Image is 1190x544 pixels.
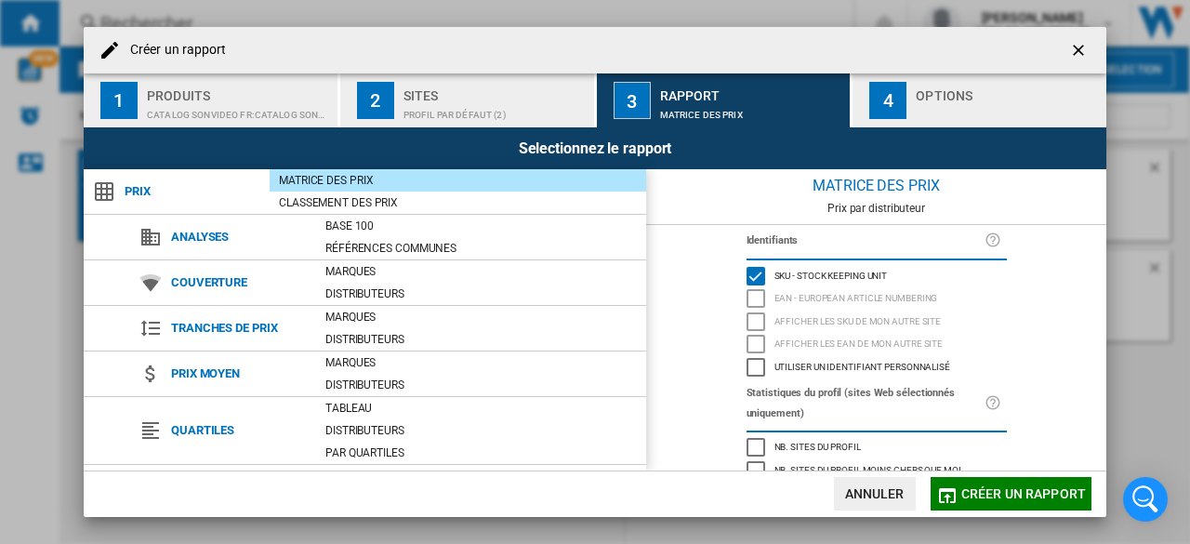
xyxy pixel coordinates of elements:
[747,310,1007,333] md-checkbox: Afficher les SKU de mon autre site
[162,224,316,250] span: Analyses
[747,287,1007,311] md-checkbox: EAN - European Article Numbering
[115,179,270,205] span: Prix
[774,268,888,281] span: SKU - Stock Keeping Unit
[747,333,1007,356] md-checkbox: Afficher les EAN de mon autre site
[162,418,316,444] span: Quartiles
[270,193,646,212] div: Classement des prix
[357,82,394,119] div: 2
[84,127,1106,169] div: Selectionnez le rapport
[774,336,944,349] span: Afficher les EAN de mon autre site
[162,315,316,341] span: Tranches de prix
[403,100,587,120] div: Profil par défaut (2)
[100,82,138,119] div: 1
[316,308,646,326] div: Marques
[931,477,1091,511] button: Créer un rapport
[869,82,906,119] div: 4
[646,202,1106,215] div: Prix par distributeur
[316,217,646,235] div: Base 100
[774,290,938,303] span: EAN - European Article Numbering
[747,383,985,424] label: Statistiques du profil (sites Web sélectionnés uniquement)
[747,436,1007,459] md-checkbox: Nb. sites du profil
[403,81,587,100] div: Sites
[1062,32,1099,69] button: getI18NText('BUTTONS.CLOSE_DIALOG')
[162,270,316,296] span: Couverture
[316,399,646,418] div: Tableau
[614,82,651,119] div: 3
[316,444,646,462] div: Par quartiles
[747,264,1007,287] md-checkbox: SKU - Stock Keeping Unit
[316,239,646,258] div: Références communes
[316,262,646,281] div: Marques
[147,100,330,120] div: CATALOG SONVIDEO FR:Catalog sonvideo fr
[162,361,316,387] span: Prix moyen
[747,458,1007,482] md-checkbox: Nb. sites du profil moins chers que moi
[747,231,985,251] label: Identifiants
[916,81,1099,100] div: Options
[121,41,227,60] h4: Créer un rapport
[316,376,646,394] div: Distributeurs
[340,73,596,127] button: 2 Sites Profil par défaut (2)
[1069,41,1091,63] ng-md-icon: getI18NText('BUTTONS.CLOSE_DIALOG')
[774,313,942,326] span: Afficher les SKU de mon autre site
[270,171,646,190] div: Matrice des prix
[747,355,1007,378] md-checkbox: Utiliser un identifiant personnalisé
[646,169,1106,202] div: Matrice des prix
[316,421,646,440] div: Distributeurs
[834,477,916,511] button: Annuler
[774,462,961,475] span: Nb. sites du profil moins chers que moi
[147,81,330,100] div: Produits
[316,330,646,349] div: Distributeurs
[853,73,1106,127] button: 4 Options
[84,73,339,127] button: 1 Produits CATALOG SONVIDEO FR:Catalog sonvideo fr
[316,467,646,485] div: Tableau des prix des produits
[597,73,853,127] button: 3 Rapport Matrice des prix
[1123,477,1168,522] div: Open Intercom Messenger
[316,285,646,303] div: Distributeurs
[774,439,861,452] span: Nb. sites du profil
[660,81,843,100] div: Rapport
[316,353,646,372] div: Marques
[660,100,843,120] div: Matrice des prix
[961,486,1086,501] span: Créer un rapport
[774,359,950,372] span: Utiliser un identifiant personnalisé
